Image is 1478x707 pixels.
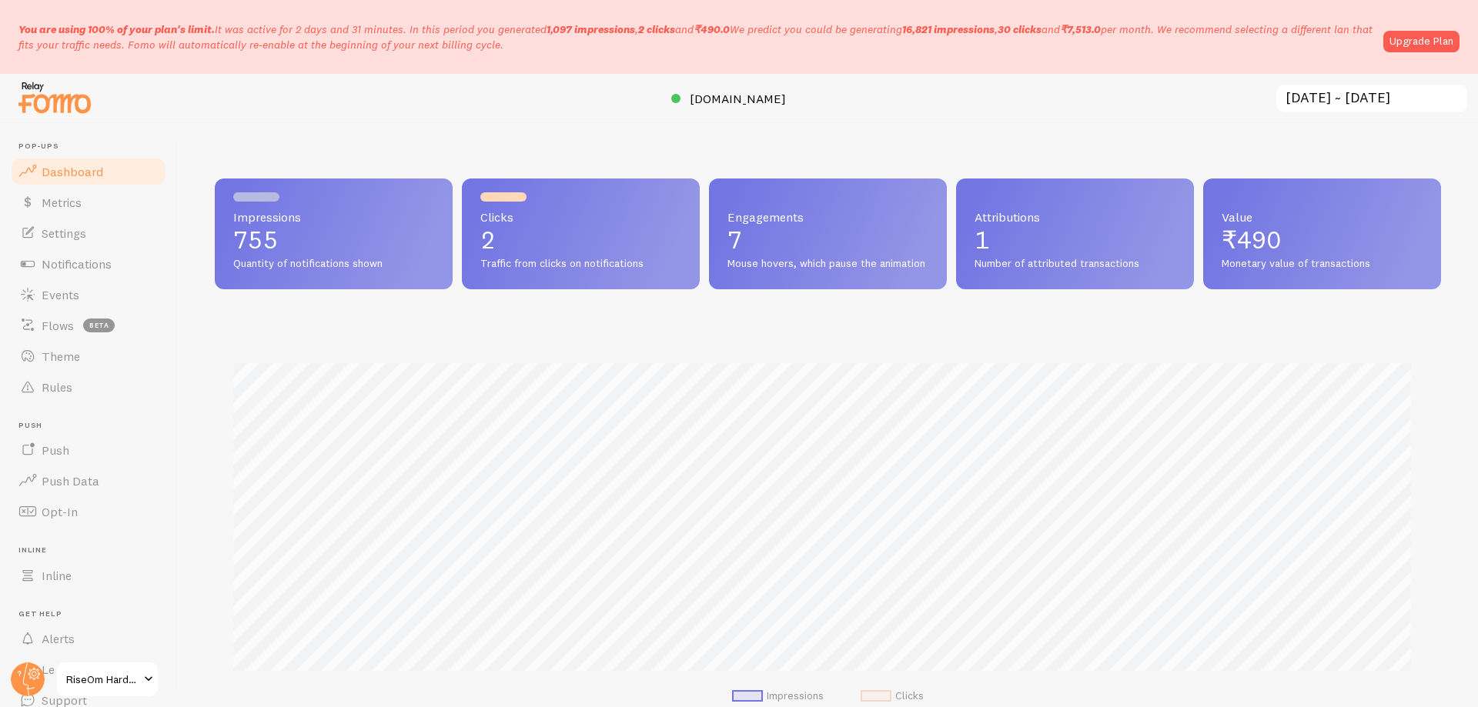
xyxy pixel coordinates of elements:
[975,257,1175,271] span: Number of attributed transactions
[42,287,79,302] span: Events
[9,435,168,465] a: Push
[975,228,1175,252] p: 1
[233,257,434,271] span: Quantity of notifications shown
[480,211,681,223] span: Clicks
[18,22,215,36] span: You are using 100% of your plan's limit.
[1222,257,1423,271] span: Monetary value of transactions
[638,22,675,36] b: 2 clicks
[727,211,928,223] span: Engagements
[18,545,168,555] span: Inline
[42,348,80,364] span: Theme
[9,496,168,527] a: Opt-In
[42,195,82,210] span: Metrics
[732,689,824,703] li: Impressions
[9,248,168,279] a: Notifications
[9,218,168,248] a: Settings
[9,560,168,591] a: Inline
[547,22,635,36] b: 1,097 impressions
[233,228,434,252] p: 755
[9,310,168,341] a: Flows beta
[9,465,168,496] a: Push Data
[902,22,995,36] b: 16,821 impressions
[727,228,928,252] p: 7
[18,142,168,152] span: Pop-ups
[694,22,730,36] b: ₹490.0
[480,257,681,271] span: Traffic from clicks on notifications
[9,187,168,218] a: Metrics
[16,78,93,117] img: fomo-relay-logo-orange.svg
[1222,211,1423,223] span: Value
[727,257,928,271] span: Mouse hovers, which pause the animation
[42,164,103,179] span: Dashboard
[233,211,434,223] span: Impressions
[9,156,168,187] a: Dashboard
[42,442,69,458] span: Push
[66,670,139,689] span: RiseOm Hardware
[42,318,74,333] span: Flows
[42,504,78,519] span: Opt-In
[998,22,1042,36] b: 30 clicks
[18,22,1374,52] p: It was active for 2 days and 31 minutes. In this period you generated We predict you could be gen...
[42,256,112,272] span: Notifications
[1060,22,1101,36] b: ₹7,513.0
[42,568,72,583] span: Inline
[18,421,168,431] span: Push
[9,654,168,685] a: Learn
[975,211,1175,223] span: Attributions
[1383,31,1460,52] a: Upgrade Plan
[1222,225,1282,255] span: ₹490
[42,662,73,677] span: Learn
[9,341,168,372] a: Theme
[42,473,99,489] span: Push Data
[18,609,168,619] span: Get Help
[42,379,72,395] span: Rules
[902,22,1101,36] span: , and
[861,689,924,703] li: Clicks
[42,631,75,646] span: Alerts
[83,318,115,332] span: beta
[547,22,730,36] span: , and
[55,661,159,698] a: RiseOm Hardware
[480,228,681,252] p: 2
[42,225,86,241] span: Settings
[9,279,168,310] a: Events
[9,623,168,654] a: Alerts
[9,372,168,402] a: Rules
